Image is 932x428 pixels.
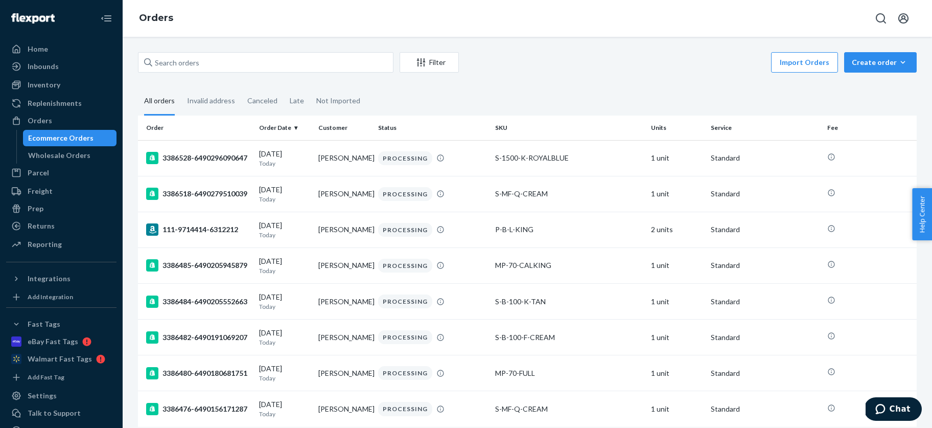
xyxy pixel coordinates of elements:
[28,98,82,108] div: Replenishments
[28,204,43,214] div: Prep
[6,95,116,111] a: Replenishments
[495,368,643,378] div: MP-70-FULL
[146,331,251,344] div: 3386482-6490191069207
[290,87,304,114] div: Late
[28,354,92,364] div: Walmart Fast Tags
[495,297,643,307] div: S-B-100-K-TAN
[707,116,824,140] th: Service
[28,336,78,347] div: eBay Fast Tags
[6,316,116,332] button: Fast Tags
[495,224,643,235] div: P-B-L-KING
[259,374,311,382] p: Today
[146,188,251,200] div: 3386518-6490279510039
[844,52,917,73] button: Create order
[378,151,432,165] div: PROCESSING
[378,187,432,201] div: PROCESSING
[378,366,432,380] div: PROCESSING
[28,116,52,126] div: Orders
[893,8,914,29] button: Open account menu
[259,231,311,239] p: Today
[6,41,116,57] a: Home
[146,367,251,379] div: 3386480-6490180681751
[314,176,374,212] td: [PERSON_NAME]
[28,274,71,284] div: Integrations
[146,152,251,164] div: 3386528-6490296090647
[6,236,116,253] a: Reporting
[378,259,432,273] div: PROCESSING
[6,218,116,234] a: Returns
[711,368,820,378] p: Standard
[912,188,932,240] button: Help Center
[647,212,707,247] td: 2 units
[247,87,277,114] div: Canceled
[6,183,116,199] a: Freight
[146,259,251,272] div: 3386485-6490205945879
[647,247,707,283] td: 1 unit
[28,44,48,54] div: Home
[259,399,311,418] div: [DATE]
[314,391,374,427] td: [PERSON_NAME]
[314,247,374,283] td: [PERSON_NAME]
[647,176,707,212] td: 1 unit
[495,260,643,271] div: MP-70-CALKING
[647,320,707,355] td: 1 unit
[378,223,432,237] div: PROCESSING
[711,224,820,235] p: Standard
[318,123,370,132] div: Customer
[771,52,838,73] button: Import Orders
[400,57,458,67] div: Filter
[711,332,820,343] p: Standard
[314,320,374,355] td: [PERSON_NAME]
[871,8,891,29] button: Open Search Box
[711,153,820,163] p: Standard
[378,330,432,344] div: PROCESSING
[491,116,647,140] th: SKU
[259,185,311,204] div: [DATE]
[711,297,820,307] p: Standard
[259,220,311,239] div: [DATE]
[259,256,311,275] div: [DATE]
[259,338,311,347] p: Today
[28,391,57,401] div: Settings
[11,13,55,24] img: Flexport logo
[259,328,311,347] div: [DATE]
[6,291,116,303] a: Add Integration
[138,52,393,73] input: Search orders
[259,302,311,311] p: Today
[28,408,81,418] div: Talk to Support
[314,212,374,247] td: [PERSON_NAME]
[28,319,60,329] div: Fast Tags
[28,133,94,143] div: Ecommerce Orders
[6,165,116,181] a: Parcel
[28,61,59,72] div: Inbounds
[6,112,116,129] a: Orders
[400,52,459,73] button: Filter
[495,404,643,414] div: S-MF-Q-CREAM
[6,77,116,93] a: Inventory
[28,186,53,196] div: Freight
[259,410,311,418] p: Today
[259,159,311,168] p: Today
[495,189,643,199] div: S-MF-Q-CREAM
[259,149,311,168] div: [DATE]
[255,116,315,140] th: Order Date
[6,388,116,404] a: Settings
[647,284,707,320] td: 1 unit
[852,57,909,67] div: Create order
[144,87,175,116] div: All orders
[28,221,55,231] div: Returns
[495,332,643,343] div: S-B-100-F-CREAM
[259,266,311,275] p: Today
[314,140,374,176] td: [PERSON_NAME]
[259,292,311,311] div: [DATE]
[711,404,820,414] p: Standard
[28,80,60,90] div: Inventory
[187,87,235,114] div: Invalid address
[314,284,374,320] td: [PERSON_NAME]
[314,355,374,391] td: [PERSON_NAME]
[259,364,311,382] div: [DATE]
[28,292,73,301] div: Add Integration
[6,351,116,367] a: Walmart Fast Tags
